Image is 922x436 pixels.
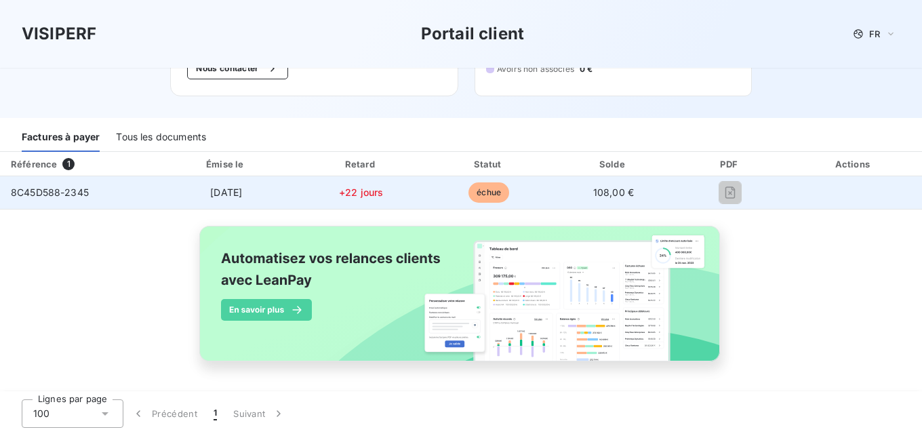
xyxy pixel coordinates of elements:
button: Nous contacter [187,58,287,79]
h3: VISIPERF [22,22,96,46]
span: 108,00 € [593,186,634,198]
div: Retard [299,157,423,171]
img: banner [187,218,735,384]
span: 100 [33,407,49,420]
button: Précédent [123,399,205,428]
span: 8C45D588-2345 [11,186,89,198]
span: Avoirs non associés [497,63,574,75]
span: 1 [214,407,217,420]
div: Tous les documents [116,123,206,152]
div: Actions [788,157,919,171]
span: +22 jours [339,186,383,198]
span: 1 [62,158,75,170]
div: Statut [428,157,549,171]
span: échue [468,182,509,203]
button: 1 [205,399,225,428]
div: Factures à payer [22,123,100,152]
span: 0 € [580,63,593,75]
div: Référence [11,159,57,170]
div: Solde [555,157,672,171]
h3: Portail client [421,22,524,46]
div: PDF [678,157,783,171]
span: FR [869,28,880,39]
button: Suivant [225,399,294,428]
span: [DATE] [210,186,242,198]
div: Émise le [159,157,294,171]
